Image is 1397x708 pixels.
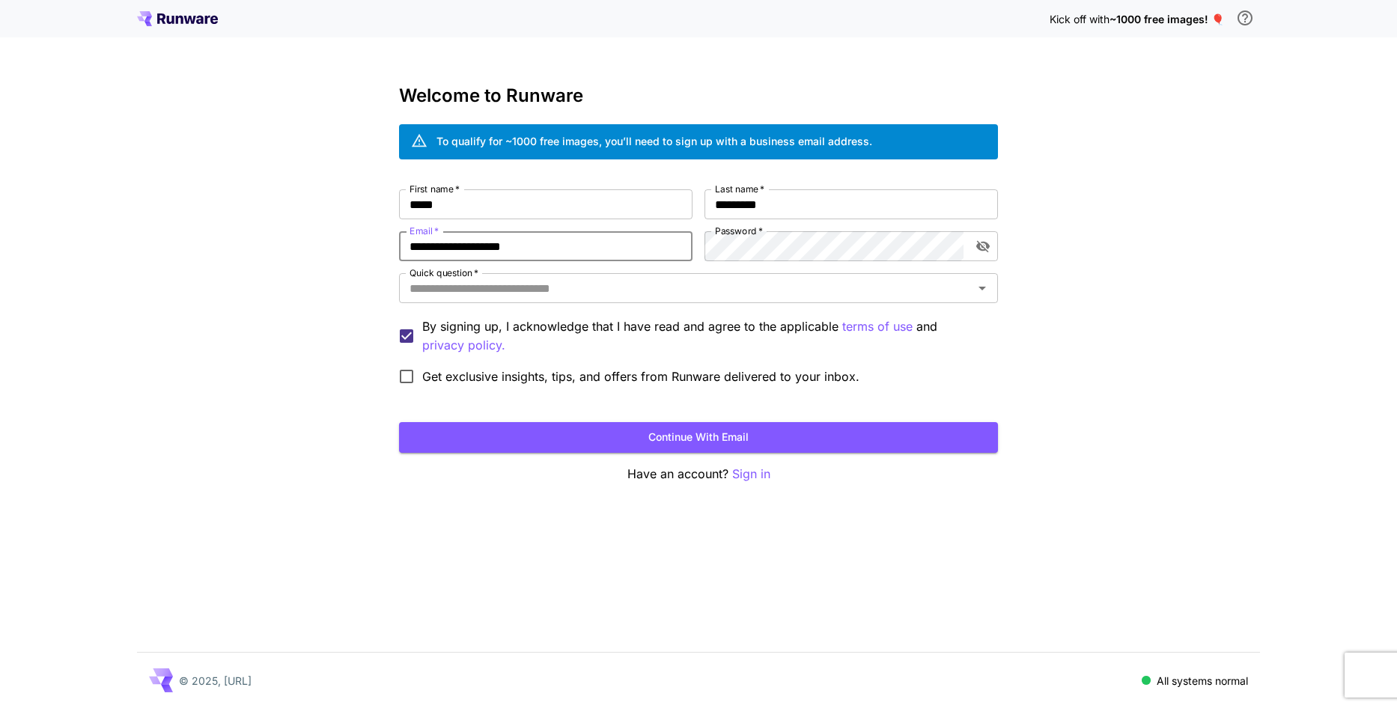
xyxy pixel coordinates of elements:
[410,225,439,237] label: Email
[715,183,764,195] label: Last name
[399,422,998,453] button: Continue with email
[179,673,252,689] p: © 2025, [URL]
[422,317,986,355] p: By signing up, I acknowledge that I have read and agree to the applicable and
[732,465,770,483] button: Sign in
[842,317,913,336] button: By signing up, I acknowledge that I have read and agree to the applicable and privacy policy.
[422,336,505,355] button: By signing up, I acknowledge that I have read and agree to the applicable terms of use and
[399,465,998,483] p: Have an account?
[715,225,763,237] label: Password
[422,367,859,385] span: Get exclusive insights, tips, and offers from Runware delivered to your inbox.
[1110,13,1224,25] span: ~1000 free images! 🎈
[1050,13,1110,25] span: Kick off with
[1230,3,1260,33] button: In order to qualify for free credit, you need to sign up with a business email address and click ...
[410,183,460,195] label: First name
[970,233,996,260] button: toggle password visibility
[972,278,993,299] button: Open
[410,266,478,279] label: Quick question
[1157,673,1248,689] p: All systems normal
[436,133,872,149] div: To qualify for ~1000 free images, you’ll need to sign up with a business email address.
[422,336,505,355] p: privacy policy.
[399,85,998,106] h3: Welcome to Runware
[842,317,913,336] p: terms of use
